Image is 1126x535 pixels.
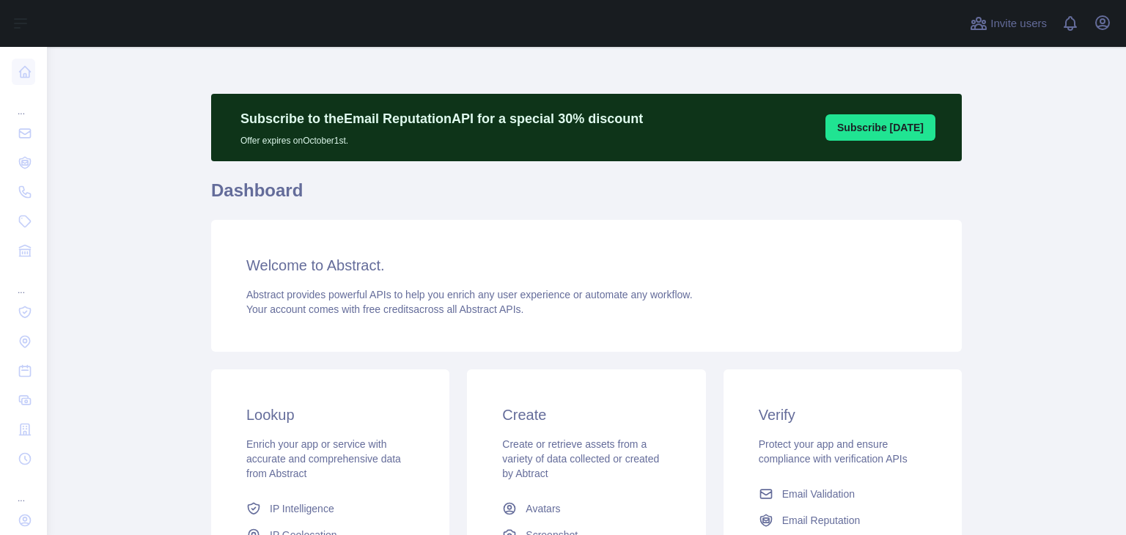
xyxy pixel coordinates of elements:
[246,405,414,425] h3: Lookup
[967,12,1050,35] button: Invite users
[526,501,560,516] span: Avatars
[782,513,861,528] span: Email Reputation
[502,438,659,479] span: Create or retrieve assets from a variety of data collected or created by Abtract
[240,495,420,522] a: IP Intelligence
[246,438,401,479] span: Enrich your app or service with accurate and comprehensive data from Abstract
[759,438,908,465] span: Protect your app and ensure compliance with verification APIs
[496,495,676,522] a: Avatars
[240,129,643,147] p: Offer expires on October 1st.
[12,475,35,504] div: ...
[825,114,935,141] button: Subscribe [DATE]
[12,267,35,296] div: ...
[502,405,670,425] h3: Create
[782,487,855,501] span: Email Validation
[246,289,693,300] span: Abstract provides powerful APIs to help you enrich any user experience or automate any workflow.
[246,255,927,276] h3: Welcome to Abstract.
[363,303,413,315] span: free credits
[211,179,962,214] h1: Dashboard
[240,108,643,129] p: Subscribe to the Email Reputation API for a special 30 % discount
[753,481,932,507] a: Email Validation
[753,507,932,534] a: Email Reputation
[270,501,334,516] span: IP Intelligence
[759,405,927,425] h3: Verify
[990,15,1047,32] span: Invite users
[246,303,523,315] span: Your account comes with across all Abstract APIs.
[12,88,35,117] div: ...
